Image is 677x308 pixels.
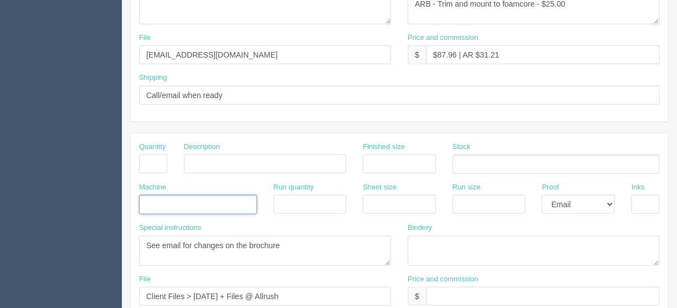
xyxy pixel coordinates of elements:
label: Quantity [139,142,166,152]
label: Special instructions [139,223,201,233]
label: Bindery [408,223,432,233]
label: Price and commission [408,33,478,43]
div: $ [408,287,426,306]
div: $ [408,45,426,64]
label: Run quantity [274,182,314,193]
label: File [139,33,151,43]
label: File [139,274,151,285]
label: Machine [139,182,166,193]
label: Price and commission [408,274,478,285]
label: Sheet size [363,182,397,193]
label: Description [184,142,220,152]
label: Run size [453,182,481,193]
label: Finished size [363,142,405,152]
label: Proof [542,182,559,193]
textarea: See email for changes on the brochure [139,236,391,266]
label: Inks [632,182,645,193]
label: Stock [453,142,471,152]
label: Shipping [139,73,167,83]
